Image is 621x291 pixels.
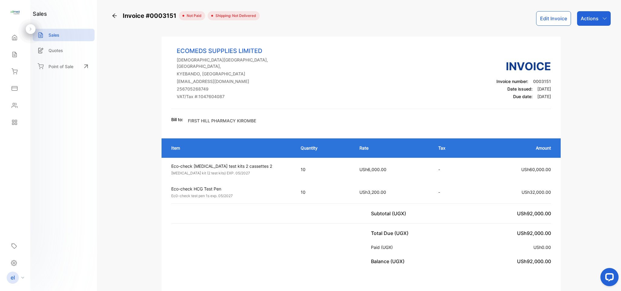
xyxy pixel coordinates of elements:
[533,245,551,250] span: USh0.00
[171,170,290,176] p: [MEDICAL_DATA] kit (2 test kits) EXP. 05/2027
[438,166,465,173] p: -
[171,116,183,123] p: Bill to:
[177,86,293,92] p: 256705268749
[359,167,386,172] span: USh6,000.00
[438,145,465,151] p: Tax
[496,79,528,84] span: Invoice number:
[301,189,347,195] p: 10
[48,63,73,70] p: Point of Sale
[371,258,407,265] p: Balance (UGX)
[496,58,551,74] h3: Invoice
[438,189,465,195] p: -
[33,10,47,18] h1: sales
[507,86,533,91] span: Date issued:
[517,230,551,236] span: USh92,000.00
[48,32,59,38] p: Sales
[513,94,533,99] span: Due date:
[517,210,551,217] span: USh92,000.00
[533,79,551,84] span: 0003151
[371,230,411,237] p: Total Due (UGX)
[301,166,347,173] p: 10
[171,163,290,169] p: Eco-check [MEDICAL_DATA] test kits 2 cassettes 2
[477,145,551,151] p: Amount
[371,210,409,217] p: Subtotal (UGX)
[177,46,293,55] p: ECOMEDS SUPPLIES LIMITED
[171,193,290,199] p: Ec0-check test pen 1s exp. 05/2027
[517,258,551,264] span: USh92,000.00
[188,117,256,124] p: FIRST HILL PHARMACY KIROMBE
[581,15,599,22] p: Actions
[184,13,202,18] span: not paid
[171,186,290,192] p: Eco-check HCG Test Pen
[537,86,551,91] span: [DATE]
[359,145,426,151] p: Rate
[521,167,551,172] span: USh60,000.00
[371,244,395,250] p: Paid (UGX)
[213,13,256,18] span: Shipping: Not Delivered
[301,145,347,151] p: Quantity
[33,29,95,41] a: Sales
[33,60,95,73] a: Point of Sale
[177,78,293,84] p: [EMAIL_ADDRESS][DOMAIN_NAME]
[596,266,621,291] iframe: LiveChat chat widget
[123,11,179,20] span: Invoice #0003151
[177,93,293,100] p: VAT/Tax #: 1047604087
[537,94,551,99] span: [DATE]
[177,71,293,77] p: KYEBANDO, [GEOGRAPHIC_DATA]
[33,44,95,57] a: Quotes
[11,8,20,17] img: logo
[536,11,571,26] button: Edit Invoice
[177,57,293,69] p: [DEMOGRAPHIC_DATA][GEOGRAPHIC_DATA], [GEOGRAPHIC_DATA],
[171,145,289,151] p: Item
[11,274,15,282] p: el
[577,11,611,26] button: Actions
[522,190,551,195] span: USh32,000.00
[48,47,63,54] p: Quotes
[359,190,386,195] span: USh3,200.00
